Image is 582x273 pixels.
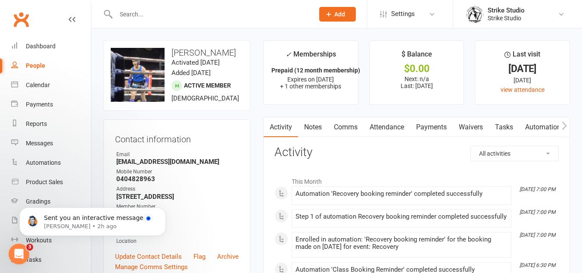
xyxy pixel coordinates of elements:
[193,251,205,262] a: Flag
[9,244,29,264] iframe: Intercom live chat
[116,185,239,193] div: Address
[520,262,555,268] i: [DATE] 6:30 PM
[286,49,336,65] div: Memberships
[520,209,555,215] i: [DATE] 7:00 PM
[171,69,211,77] time: Added [DATE]
[26,62,45,69] div: People
[377,64,456,73] div: $0.00
[328,117,364,137] a: Comms
[115,131,239,144] h3: Contact information
[26,82,50,88] div: Calendar
[184,82,231,89] span: Active member
[377,75,456,89] p: Next: n/a Last: [DATE]
[296,236,507,251] div: Enrolled in automation: 'Recovery booking reminder' for the booking made on [DATE] for event: Rec...
[111,48,243,57] h3: [PERSON_NAME]
[11,134,91,153] a: Messages
[116,168,239,176] div: Mobile Number
[10,9,32,30] a: Clubworx
[364,117,410,137] a: Attendance
[26,101,53,108] div: Payments
[26,140,53,147] div: Messages
[11,75,91,95] a: Calendar
[171,94,239,102] span: [DEMOGRAPHIC_DATA]
[274,146,559,159] h3: Activity
[410,117,453,137] a: Payments
[115,262,188,272] a: Manage Comms Settings
[504,49,540,64] div: Last visit
[391,4,415,24] span: Settings
[26,159,61,166] div: Automations
[116,151,239,159] div: Email
[264,117,298,137] a: Activity
[116,158,239,166] strong: [EMAIL_ADDRESS][DOMAIN_NAME]
[11,173,91,192] a: Product Sales
[489,117,519,137] a: Tasks
[298,117,328,137] a: Notes
[286,50,291,59] i: ✓
[11,37,91,56] a: Dashboard
[217,251,239,262] a: Archive
[26,43,56,50] div: Dashboard
[466,6,483,23] img: thumb_image1723780799.png
[488,6,525,14] div: Strike Studio
[6,189,179,250] iframe: Intercom notifications message
[483,64,562,73] div: [DATE]
[11,114,91,134] a: Reports
[280,83,341,90] span: + 1 other memberships
[26,244,33,251] span: 3
[26,120,47,127] div: Reports
[401,49,432,64] div: $ Balance
[113,8,308,20] input: Search...
[520,232,555,238] i: [DATE] 7:00 PM
[334,11,345,18] span: Add
[274,173,559,186] li: This Month
[501,86,545,93] a: view attendance
[171,59,220,66] time: Activated [DATE]
[11,95,91,114] a: Payments
[519,117,570,137] a: Automations
[488,14,525,22] div: Strike Studio
[111,48,165,102] img: image1747335261.png
[11,153,91,173] a: Automations
[520,186,555,192] i: [DATE] 7:00 PM
[271,67,360,74] strong: Prepaid (12 month membership)
[115,251,182,262] a: Update Contact Details
[483,75,562,85] div: [DATE]
[26,256,41,263] div: Tasks
[296,213,507,220] div: Step 1 of automation Recovery booking reminder completed successfully
[319,7,356,22] button: Add
[26,179,63,185] div: Product Sales
[11,250,91,270] a: Tasks
[453,117,489,137] a: Waivers
[11,56,91,75] a: People
[287,76,334,83] span: Expires on [DATE]
[116,175,239,183] strong: 0404828963
[296,190,507,198] div: Automation 'Recovery booking reminder' completed successfully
